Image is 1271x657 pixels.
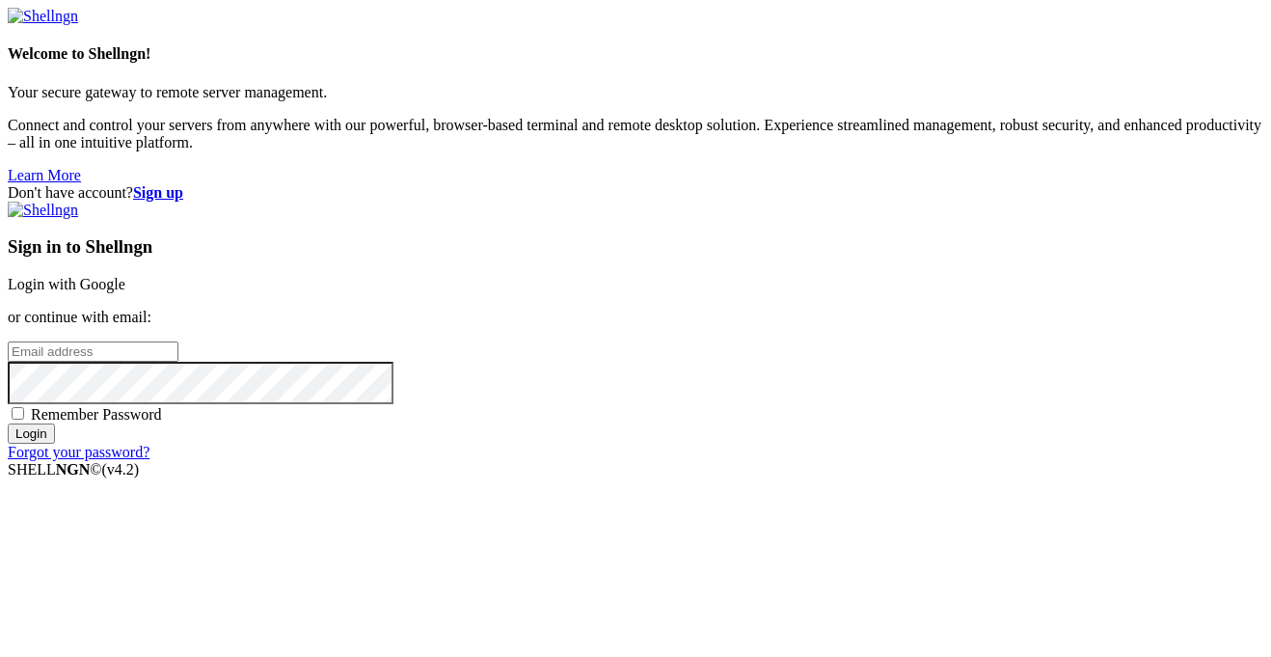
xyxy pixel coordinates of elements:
[8,8,78,25] img: Shellngn
[102,461,140,478] span: 4.2.0
[8,444,149,460] a: Forgot your password?
[8,276,125,292] a: Login with Google
[12,407,24,420] input: Remember Password
[31,406,162,423] span: Remember Password
[8,202,78,219] img: Shellngn
[56,461,91,478] b: NGN
[8,84,1263,101] p: Your secure gateway to remote server management.
[8,184,1263,202] div: Don't have account?
[8,117,1263,151] p: Connect and control your servers from anywhere with our powerful, browser-based terminal and remo...
[8,309,1263,326] p: or continue with email:
[8,461,139,478] span: SHELL ©
[8,45,1263,63] h4: Welcome to Shellngn!
[8,167,81,183] a: Learn More
[8,342,178,362] input: Email address
[133,184,183,201] a: Sign up
[8,236,1263,258] h3: Sign in to Shellngn
[8,424,55,444] input: Login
